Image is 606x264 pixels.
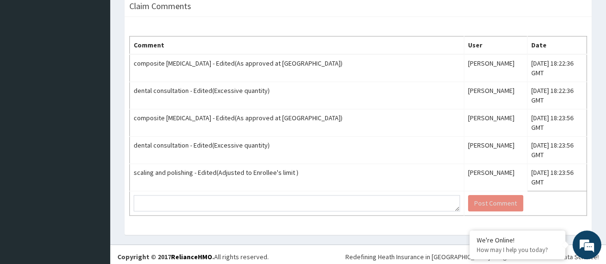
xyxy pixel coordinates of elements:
[464,54,527,82] td: [PERSON_NAME]
[130,54,464,82] td: composite [MEDICAL_DATA] - Edited(As approved at [GEOGRAPHIC_DATA])
[527,137,586,164] td: [DATE] 18:23:56 GMT
[464,164,527,191] td: [PERSON_NAME]
[477,236,558,244] div: We're Online!
[157,5,180,28] div: Minimize live chat window
[464,109,527,137] td: [PERSON_NAME]
[129,2,191,11] h3: Claim Comments
[130,164,464,191] td: scaling and polishing - Edited(Adjusted to Enrollee's limit )
[5,168,183,202] textarea: Type your message and hit 'Enter'
[130,137,464,164] td: dental consultation - Edited(Excessive quantity)
[527,109,586,137] td: [DATE] 18:23:56 GMT
[477,246,558,254] p: How may I help you today?
[464,137,527,164] td: [PERSON_NAME]
[464,82,527,109] td: [PERSON_NAME]
[527,36,586,55] th: Date
[527,54,586,82] td: [DATE] 18:22:36 GMT
[468,195,523,211] button: Post Comment
[117,253,214,261] strong: Copyright © 2017 .
[18,48,39,72] img: d_794563401_company_1708531726252_794563401
[464,36,527,55] th: User
[56,74,132,171] span: We're online!
[130,36,464,55] th: Comment
[527,82,586,109] td: [DATE] 18:22:36 GMT
[130,109,464,137] td: composite [MEDICAL_DATA] - Edited(As approved at [GEOGRAPHIC_DATA])
[171,253,212,261] a: RelianceHMO
[130,82,464,109] td: dental consultation - Edited(Excessive quantity)
[527,164,586,191] td: [DATE] 18:23:56 GMT
[345,252,599,262] div: Redefining Heath Insurance in [GEOGRAPHIC_DATA] using Telemedicine and Data Science!
[50,54,161,66] div: Chat with us now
